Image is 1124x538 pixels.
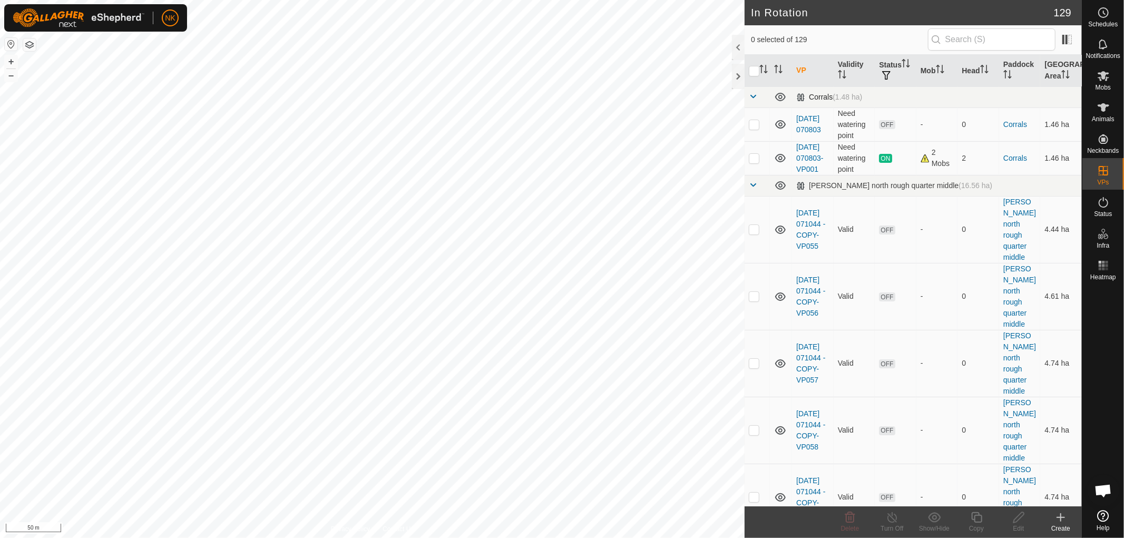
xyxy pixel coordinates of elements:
div: - [921,492,954,503]
button: + [5,55,17,68]
p-sorticon: Activate to sort [759,66,768,75]
div: - [921,425,954,436]
td: 4.74 ha [1040,464,1082,531]
span: ON [879,154,892,163]
span: OFF [879,426,895,435]
a: [DATE] 071044 - COPY-VP059 [796,476,825,518]
p-sorticon: Activate to sort [902,61,910,69]
div: Edit [998,524,1040,533]
td: Valid [834,464,875,531]
a: Corrals [1003,154,1027,162]
a: [PERSON_NAME] north rough quarter middle [1003,465,1036,529]
div: - [921,119,954,130]
td: 0 [957,196,999,263]
td: 4.74 ha [1040,397,1082,464]
span: OFF [879,359,895,368]
div: Corrals [796,93,862,102]
th: VP [792,55,834,87]
p-sorticon: Activate to sort [936,66,944,75]
input: Search (S) [928,28,1055,51]
div: Copy [955,524,998,533]
span: Infra [1097,242,1109,249]
span: Schedules [1088,21,1118,27]
td: Need watering point [834,141,875,175]
th: Mob [916,55,958,87]
button: – [5,69,17,82]
td: Valid [834,263,875,330]
span: Heatmap [1090,274,1116,280]
td: Valid [834,330,875,397]
a: [PERSON_NAME] north rough quarter middle [1003,331,1036,395]
a: [DATE] 071044 - COPY-VP057 [796,343,825,384]
span: Help [1097,525,1110,531]
span: Animals [1092,116,1115,122]
a: Corrals [1003,120,1027,129]
h2: In Rotation [751,6,1054,19]
a: [PERSON_NAME] north rough quarter middle [1003,398,1036,462]
a: Privacy Policy [331,524,370,534]
td: 0 [957,107,999,141]
a: [DATE] 071044 - COPY-VP056 [796,276,825,317]
div: - [921,291,954,302]
span: Delete [841,525,859,532]
th: [GEOGRAPHIC_DATA] Area [1040,55,1082,87]
span: NK [165,13,175,24]
a: Open chat [1088,475,1119,506]
a: Help [1082,506,1124,535]
span: OFF [879,493,895,502]
span: OFF [879,120,895,129]
div: Create [1040,524,1082,533]
div: - [921,358,954,369]
span: OFF [879,292,895,301]
p-sorticon: Activate to sort [1003,72,1012,80]
div: Turn Off [871,524,913,533]
span: (1.48 ha) [833,93,862,101]
td: Valid [834,196,875,263]
a: [DATE] 070803 [796,114,821,134]
a: [PERSON_NAME] north rough quarter middle [1003,198,1036,261]
td: 1.46 ha [1040,141,1082,175]
td: 0 [957,464,999,531]
p-sorticon: Activate to sort [774,66,783,75]
th: Paddock [999,55,1041,87]
td: Need watering point [834,107,875,141]
a: [DATE] 071044 - COPY-VP058 [796,409,825,451]
td: 0 [957,263,999,330]
a: [DATE] 070803-VP001 [796,143,823,173]
span: 129 [1054,5,1071,21]
p-sorticon: Activate to sort [838,72,846,80]
a: [PERSON_NAME] north rough quarter middle [1003,265,1036,328]
span: Neckbands [1087,148,1119,154]
td: 4.61 ha [1040,263,1082,330]
button: Map Layers [23,38,36,51]
img: Gallagher Logo [13,8,144,27]
p-sorticon: Activate to sort [980,66,989,75]
th: Head [957,55,999,87]
th: Validity [834,55,875,87]
span: Notifications [1086,53,1120,59]
td: 0 [957,397,999,464]
p-sorticon: Activate to sort [1061,72,1070,80]
div: Show/Hide [913,524,955,533]
a: [DATE] 071044 - COPY-VP055 [796,209,825,250]
td: 2 [957,141,999,175]
span: 0 selected of 129 [751,34,928,45]
span: Status [1094,211,1112,217]
td: 1.46 ha [1040,107,1082,141]
a: Contact Us [383,524,414,534]
div: [PERSON_NAME] north rough quarter middle [796,181,992,190]
td: 4.44 ha [1040,196,1082,263]
div: - [921,224,954,235]
th: Status [875,55,916,87]
span: VPs [1097,179,1109,185]
td: 0 [957,330,999,397]
div: 2 Mobs [921,147,954,169]
span: (16.56 ha) [959,181,992,190]
td: Valid [834,397,875,464]
button: Reset Map [5,38,17,51]
td: 4.74 ha [1040,330,1082,397]
span: OFF [879,226,895,234]
span: Mobs [1096,84,1111,91]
